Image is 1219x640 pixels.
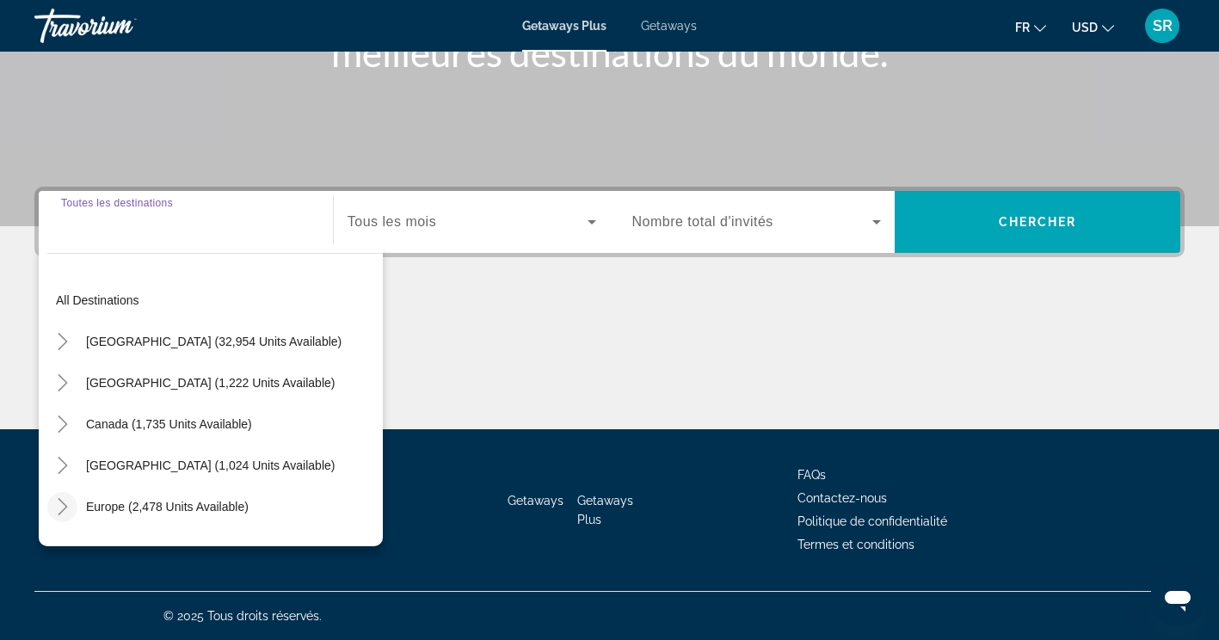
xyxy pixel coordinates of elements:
button: Europe (2,478 units available) [77,491,257,522]
a: Termes et conditions [797,538,914,551]
span: USD [1072,21,1098,34]
button: [GEOGRAPHIC_DATA] (1,024 units available) [77,450,343,481]
a: Getaways [641,19,697,33]
span: Toutes les destinations [61,197,173,208]
button: [GEOGRAPHIC_DATA] (1,222 units available) [77,367,343,398]
span: © 2025 Tous droits réservés. [163,609,322,623]
button: Toggle Australia (209 units available) [47,533,77,563]
span: Tous les mois [348,214,436,229]
a: Getaways [508,494,563,508]
button: Toggle Caribbean & Atlantic Islands (1,024 units available) [47,451,77,481]
button: Toggle United States (32,954 units available) [47,327,77,357]
button: All destinations [47,285,383,316]
div: Search widget [39,191,1180,253]
a: FAQs [797,468,826,482]
span: [GEOGRAPHIC_DATA] (1,024 units available) [86,458,335,472]
button: Toggle Europe (2,478 units available) [47,492,77,522]
span: [GEOGRAPHIC_DATA] (32,954 units available) [86,335,342,348]
a: Getaways Plus [522,19,606,33]
span: SR [1153,17,1173,34]
a: Politique de confidentialité [797,514,947,528]
a: Contactez-nous [797,491,887,505]
span: Canada (1,735 units available) [86,417,252,431]
button: Toggle Canada (1,735 units available) [47,409,77,440]
span: Chercher [999,215,1077,229]
button: [GEOGRAPHIC_DATA] (32,954 units available) [77,326,350,357]
button: Toggle Mexico (1,222 units available) [47,368,77,398]
button: Chercher [895,191,1180,253]
span: Europe (2,478 units available) [86,500,249,514]
button: User Menu [1140,8,1185,44]
button: Change currency [1072,15,1114,40]
button: Canada (1,735 units available) [77,409,261,440]
button: [GEOGRAPHIC_DATA] (209 units available) [77,532,334,563]
span: [GEOGRAPHIC_DATA] (1,222 units available) [86,376,335,390]
span: fr [1015,21,1030,34]
a: Travorium [34,3,206,48]
span: Nombre total d'invités [632,214,773,229]
a: Getaways Plus [577,494,633,526]
iframe: Bouton de lancement de la fenêtre de messagerie [1150,571,1205,626]
button: Change language [1015,15,1046,40]
span: All destinations [56,293,139,307]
